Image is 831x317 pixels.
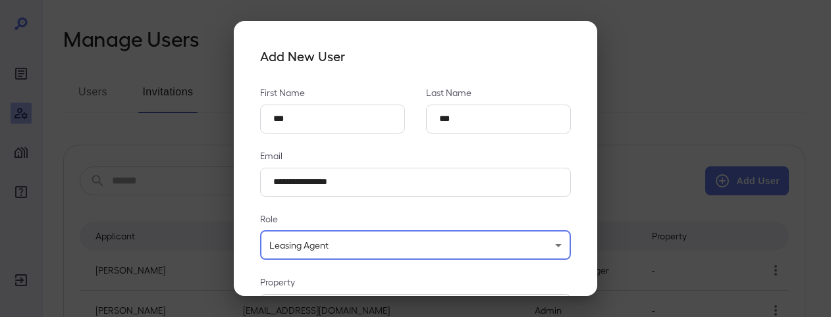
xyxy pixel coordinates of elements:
[260,212,571,226] p: Role
[260,149,571,162] p: Email
[426,86,571,99] p: Last Name
[260,231,571,260] div: Leasing Agent
[260,276,571,289] p: Property
[260,86,405,99] p: First Name
[260,47,571,65] h4: Add New User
